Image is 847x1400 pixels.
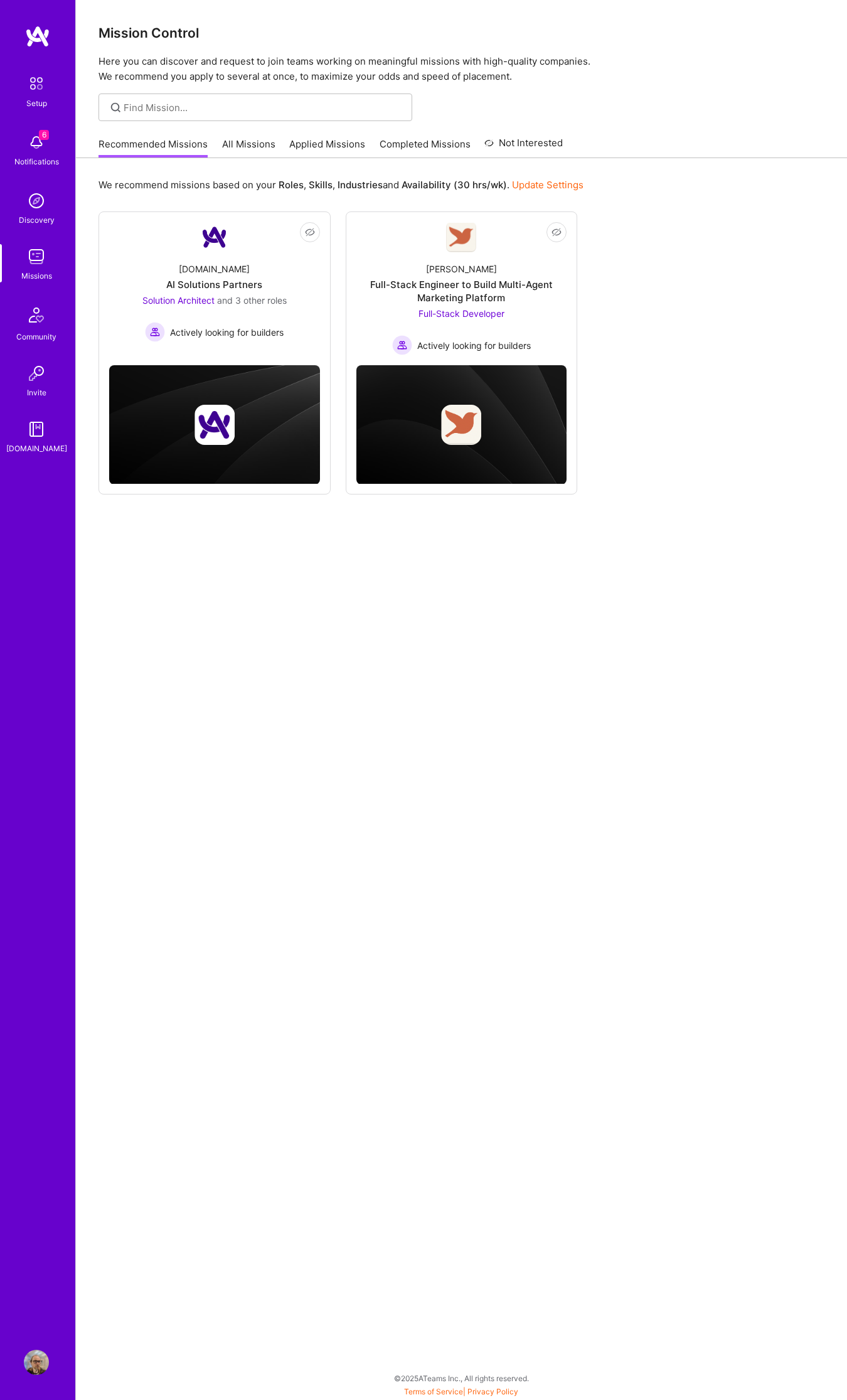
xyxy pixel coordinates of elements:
a: Completed Missions [380,137,471,158]
img: cover [356,365,567,484]
div: [DOMAIN_NAME] [179,262,250,275]
a: All Missions [222,137,275,158]
b: Availability (30 hrs/wk) [402,179,507,191]
img: Actively looking for builders [145,322,165,342]
a: Privacy Policy [467,1387,518,1396]
img: User Avatar [24,1350,49,1375]
b: Roles [279,179,304,191]
div: [PERSON_NAME] [426,262,497,275]
div: Discovery [19,213,55,227]
div: Setup [26,97,47,110]
img: logo [25,25,50,48]
div: AI Solutions Partners [166,278,262,291]
p: We recommend missions based on your , , and . [99,178,583,191]
input: Find Mission... [124,101,403,114]
div: Missions [21,269,52,282]
a: Update Settings [512,179,583,191]
b: Industries [338,179,383,191]
p: Here you can discover and request to join teams working on meaningful missions with high-quality ... [99,54,824,84]
span: Solution Architect [142,295,215,306]
h3: Mission Control [99,25,824,41]
a: User Avatar [21,1350,52,1375]
img: Company logo [441,405,481,445]
div: [DOMAIN_NAME] [6,442,67,455]
i: icon EyeClosed [551,227,562,237]
img: Company Logo [446,223,476,252]
span: Full-Stack Developer [418,308,504,319]
i: icon SearchGrey [109,100,123,115]
img: teamwork [24,244,49,269]
img: Invite [24,361,49,386]
b: Skills [309,179,333,191]
span: and 3 other roles [217,295,287,306]
span: Actively looking for builders [170,326,284,339]
a: Company Logo[PERSON_NAME]Full-Stack Engineer to Build Multi-Agent Marketing PlatformFull-Stack De... [356,222,567,355]
img: Actively looking for builders [392,335,412,355]
img: cover [109,365,320,484]
div: Invite [27,386,46,399]
div: Notifications [14,155,59,168]
img: discovery [24,188,49,213]
a: Applied Missions [289,137,365,158]
img: Community [21,300,51,330]
div: Community [16,330,56,343]
img: Company logo [194,405,235,445]
a: Company Logo[DOMAIN_NAME]AI Solutions PartnersSolution Architect and 3 other rolesActively lookin... [109,222,320,348]
img: Company Logo [200,222,230,252]
span: Actively looking for builders [417,339,531,352]
a: Terms of Service [404,1387,463,1396]
img: bell [24,130,49,155]
img: setup [23,70,50,97]
a: Recommended Missions [99,137,208,158]
span: 6 [39,130,49,140]
img: guide book [24,417,49,442]
a: Not Interested [484,136,563,158]
i: icon EyeClosed [305,227,315,237]
div: © 2025 ATeams Inc., All rights reserved. [75,1362,847,1394]
span: | [404,1387,518,1396]
div: Full-Stack Engineer to Build Multi-Agent Marketing Platform [356,278,567,304]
